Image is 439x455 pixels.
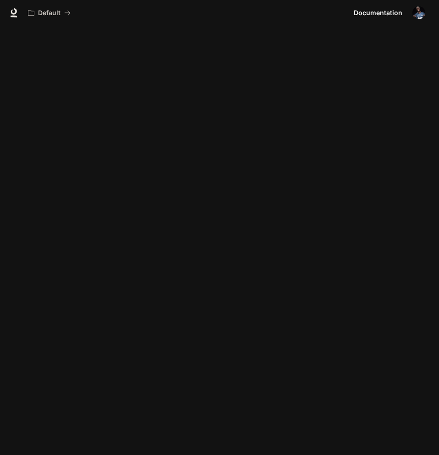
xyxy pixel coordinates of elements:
[412,6,425,19] img: User avatar
[38,9,60,17] p: Default
[410,4,428,22] button: User avatar
[350,4,406,22] a: Documentation
[24,4,75,22] button: All workspaces
[354,7,402,19] span: Documentation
